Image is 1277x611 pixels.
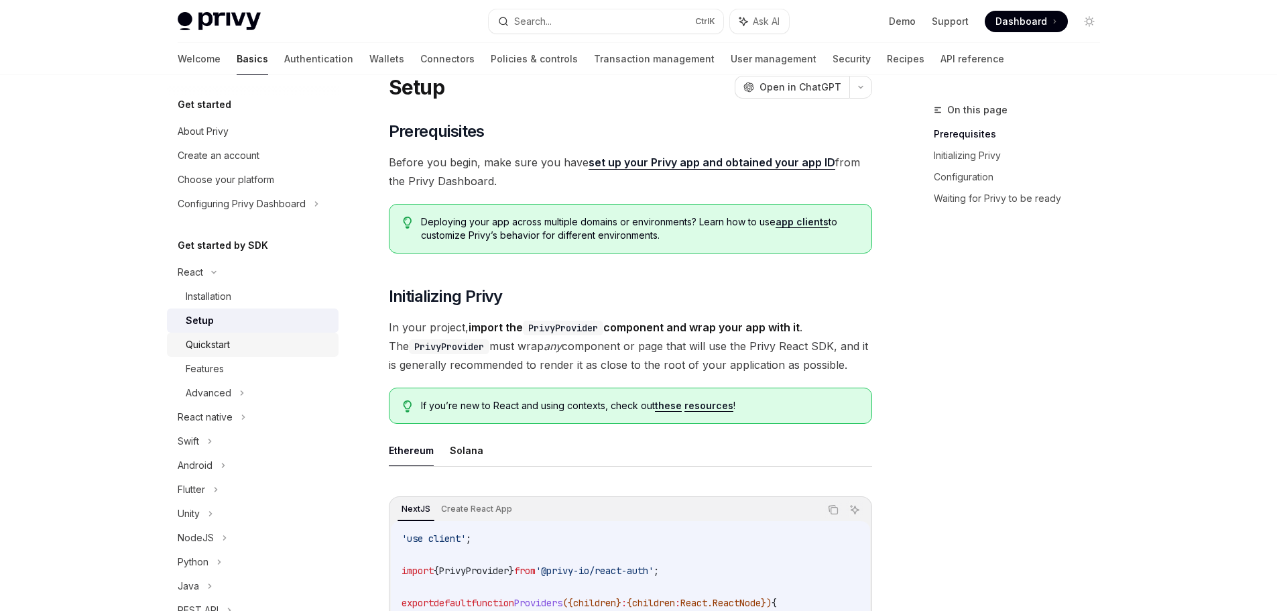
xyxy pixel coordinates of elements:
svg: Tip [403,217,412,229]
div: Create an account [178,148,259,164]
div: Configuring Privy Dashboard [178,196,306,212]
div: React [178,264,203,280]
a: set up your Privy app and obtained your app ID [589,156,835,170]
a: Demo [889,15,916,28]
span: ({ [562,597,573,609]
span: Ctrl K [695,16,715,27]
a: Wallets [369,43,404,75]
div: Android [178,457,212,474]
span: { [772,597,777,609]
span: children [573,597,616,609]
div: Features [186,361,224,377]
a: Recipes [887,43,924,75]
h5: Get started by SDK [178,237,268,254]
span: import [402,565,434,577]
a: User management [731,43,816,75]
div: Unity [178,506,200,522]
span: Deploying your app across multiple domains or environments? Learn how to use to customize Privy’s... [421,215,857,242]
span: { [627,597,632,609]
span: children [632,597,675,609]
a: these [655,400,682,412]
a: Connectors [420,43,475,75]
button: Toggle dark mode [1079,11,1100,32]
span: function [471,597,514,609]
span: Prerequisites [389,121,485,142]
em: any [544,339,562,353]
div: Swift [178,433,199,449]
a: Quickstart [167,333,339,357]
strong: import the component and wrap your app with it [469,321,800,334]
a: app clients [776,216,829,228]
span: from [514,565,536,577]
a: resources [684,400,733,412]
a: Transaction management [594,43,715,75]
span: Providers [514,597,562,609]
button: Ethereum [389,435,434,466]
span: Before you begin, make sure you have from the Privy Dashboard. [389,153,872,190]
a: Create an account [167,144,339,168]
span: } [616,597,621,609]
a: Security [833,43,871,75]
span: Open in ChatGPT [759,80,841,94]
div: Search... [514,13,552,30]
button: Search...CtrlK [489,9,723,34]
span: If you’re new to React and using contexts, check out ! [421,399,857,412]
span: ; [654,565,659,577]
h5: Get started [178,97,231,113]
span: export [402,597,434,609]
button: Ask AI [846,501,863,518]
a: Prerequisites [934,123,1111,145]
span: : [675,597,680,609]
a: Installation [167,284,339,309]
span: 'use client' [402,533,466,545]
span: default [434,597,471,609]
button: Solana [450,435,483,466]
img: light logo [178,12,261,31]
div: Create React App [437,501,516,517]
a: Authentication [284,43,353,75]
span: React [680,597,707,609]
span: { [434,565,439,577]
a: Policies & controls [491,43,578,75]
a: Support [932,15,969,28]
span: ReactNode [713,597,761,609]
span: ; [466,533,471,545]
div: Python [178,554,208,570]
span: '@privy-io/react-auth' [536,565,654,577]
div: Setup [186,313,214,329]
code: PrivyProvider [409,339,489,354]
a: Waiting for Privy to be ready [934,188,1111,209]
button: Open in ChatGPT [735,76,849,99]
span: Dashboard [995,15,1047,28]
a: Setup [167,309,339,333]
div: Quickstart [186,337,230,353]
div: Java [178,578,199,594]
span: Ask AI [753,15,780,28]
a: Choose your platform [167,168,339,192]
div: React native [178,409,233,425]
a: Initializing Privy [934,145,1111,166]
span: In your project, . The must wrap component or page that will use the Privy React SDK, and it is g... [389,318,872,374]
div: About Privy [178,123,229,140]
a: Features [167,357,339,381]
a: Welcome [178,43,221,75]
h1: Setup [389,75,444,99]
div: NextJS [398,501,434,517]
div: Choose your platform [178,172,274,188]
span: } [509,565,514,577]
a: Dashboard [985,11,1068,32]
div: Advanced [186,385,231,401]
button: Copy the contents from the code block [825,501,842,518]
svg: Tip [403,400,412,412]
a: API reference [940,43,1004,75]
span: }) [761,597,772,609]
div: Installation [186,288,231,304]
div: NodeJS [178,530,214,546]
span: On this page [947,102,1008,118]
span: . [707,597,713,609]
span: PrivyProvider [439,565,509,577]
span: Initializing Privy [389,286,503,307]
div: Flutter [178,482,205,498]
button: Ask AI [730,9,789,34]
a: Basics [237,43,268,75]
